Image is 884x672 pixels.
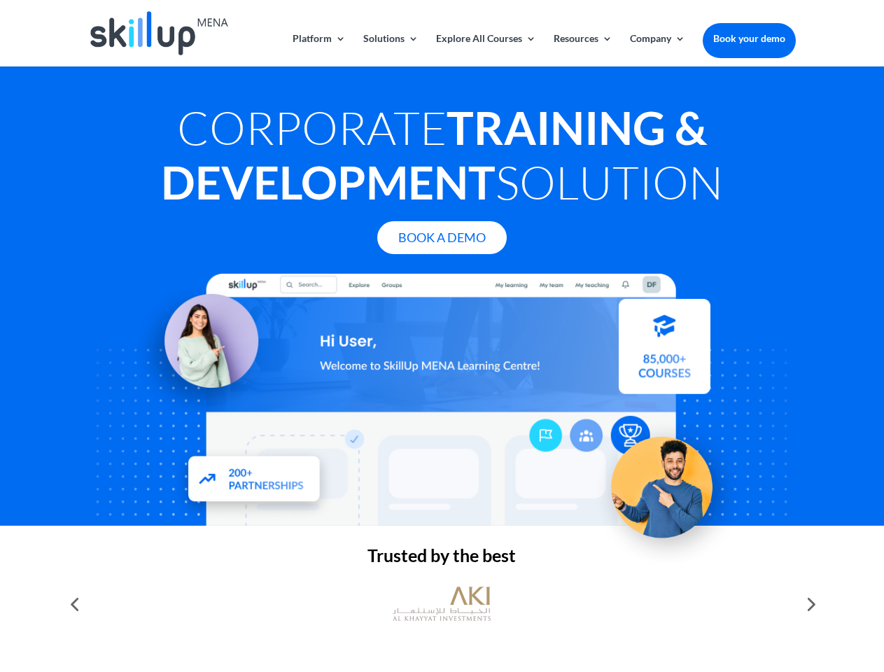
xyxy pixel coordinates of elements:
[619,304,710,400] img: Courses library - SkillUp MENA
[393,580,491,629] img: al khayyat investments logo
[377,221,507,254] a: Book A Demo
[554,34,612,66] a: Resources
[630,34,685,66] a: Company
[88,547,795,571] h2: Trusted by the best
[591,407,746,563] img: Upskill your workforce - SkillUp
[436,34,536,66] a: Explore All Courses
[174,442,336,519] img: Partners - SkillUp Mena
[90,11,227,55] img: Skillup Mena
[703,23,796,54] a: Book your demo
[814,605,884,672] iframe: Chat Widget
[88,100,795,216] h1: Corporate Solution
[161,100,707,209] strong: Training & Development
[293,34,346,66] a: Platform
[363,34,419,66] a: Solutions
[131,279,272,420] img: Learning Management Solution - SkillUp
